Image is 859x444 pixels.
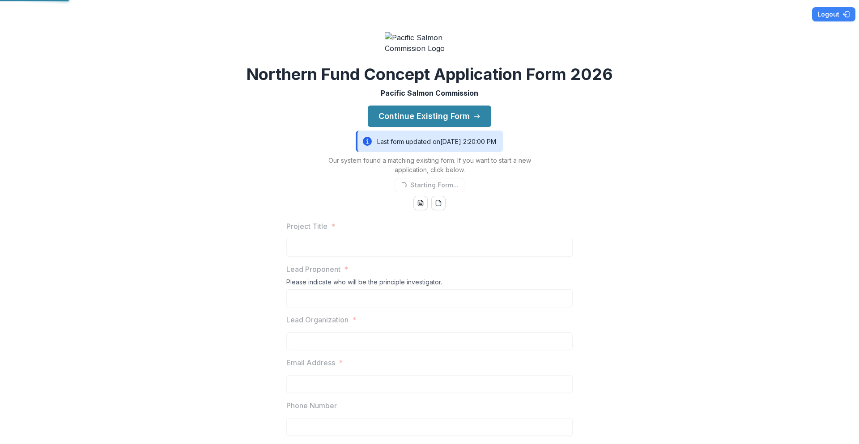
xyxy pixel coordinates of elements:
[286,264,340,275] p: Lead Proponent
[318,156,541,174] p: Our system found a matching existing form. If you want to start a new application, click below.
[247,65,613,84] h2: Northern Fund Concept Application Form 2026
[385,32,474,54] img: Pacific Salmon Commission Logo
[286,314,349,325] p: Lead Organization
[286,357,335,368] p: Email Address
[431,196,446,210] button: pdf-download
[381,88,478,98] p: Pacific Salmon Commission
[368,106,491,127] button: Continue Existing Form
[356,131,503,152] div: Last form updated on [DATE] 2:20:00 PM
[286,278,573,289] div: Please indicate who will be the principle investigator.
[413,196,428,210] button: word-download
[286,221,327,232] p: Project Title
[286,400,337,411] p: Phone Number
[395,178,464,192] button: Starting Form...
[812,7,855,21] button: Logout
